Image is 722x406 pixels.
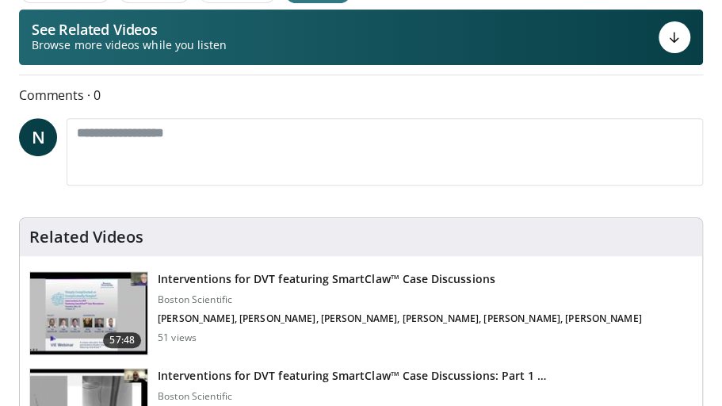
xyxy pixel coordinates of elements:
[158,312,642,325] p: [PERSON_NAME], [PERSON_NAME], [PERSON_NAME], [PERSON_NAME], [PERSON_NAME], [PERSON_NAME]
[32,21,227,37] p: See Related Videos
[158,293,642,306] p: Boston Scientific
[29,271,693,355] a: 57:48 Interventions for DVT featuring SmartClaw™ Case Discussions Boston Scientific [PERSON_NAME]...
[158,271,642,287] h3: Interventions for DVT featuring SmartClaw™ Case Discussions
[32,37,227,53] span: Browse more videos while you listen
[29,228,143,247] h4: Related Videos
[103,332,141,348] span: 57:48
[30,272,147,354] img: f80d5c17-e695-4770-8d66-805e03df8342.150x105_q85_crop-smart_upscale.jpg
[19,118,57,156] a: N
[158,390,642,403] p: Boston Scientific
[19,10,703,65] button: See Related Videos Browse more videos while you listen
[19,85,703,105] span: Comments 0
[158,331,197,344] p: 51 views
[158,368,642,384] h3: Interventions for DVT featuring SmartClaw™ Case Discussions: Part 1 …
